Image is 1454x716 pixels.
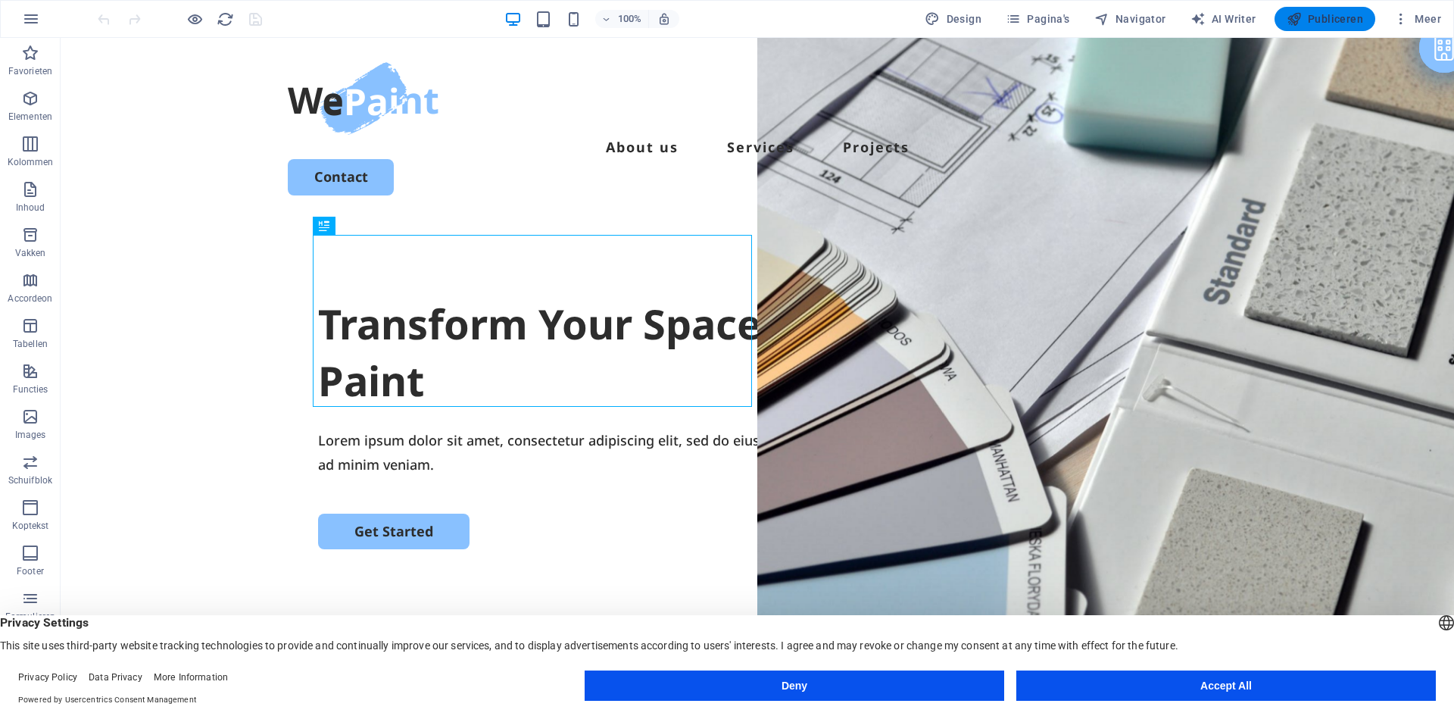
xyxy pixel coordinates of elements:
p: Koptekst [12,520,49,532]
p: Favorieten [8,65,52,77]
p: Formulieren [5,611,55,623]
i: Stel bij het wijzigen van de grootte van de weergegeven website automatisch het juist zoomniveau ... [657,12,671,26]
span: Navigator [1094,11,1166,27]
span: Meer [1393,11,1441,27]
span: AI Writer [1190,11,1256,27]
button: Design [919,7,988,31]
p: Schuifblok [8,474,52,486]
button: Publiceren [1275,7,1375,31]
button: Meer [1387,7,1447,31]
i: Pagina opnieuw laden [217,11,234,28]
button: AI Writer [1184,7,1262,31]
p: Kolommen [8,156,54,168]
button: Klik hier om de voorbeeldmodus te verlaten en verder te gaan met bewerken [186,10,204,28]
button: 100% [595,10,649,28]
p: Tabellen [13,338,48,350]
span: Pagina's [1006,11,1070,27]
button: reload [216,10,234,28]
p: Functies [13,383,48,396]
button: Pagina's [1000,7,1076,31]
div: Design (Ctrl+Alt+Y) [919,7,988,31]
span: Design [925,11,981,27]
span: Publiceren [1287,11,1363,27]
p: Elementen [8,111,52,123]
p: Vakken [15,247,46,259]
p: Inhoud [16,202,45,214]
p: Footer [17,565,44,577]
p: Images [15,429,46,441]
h6: 100% [618,10,642,28]
p: Accordeon [8,292,52,305]
button: Navigator [1088,7,1172,31]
